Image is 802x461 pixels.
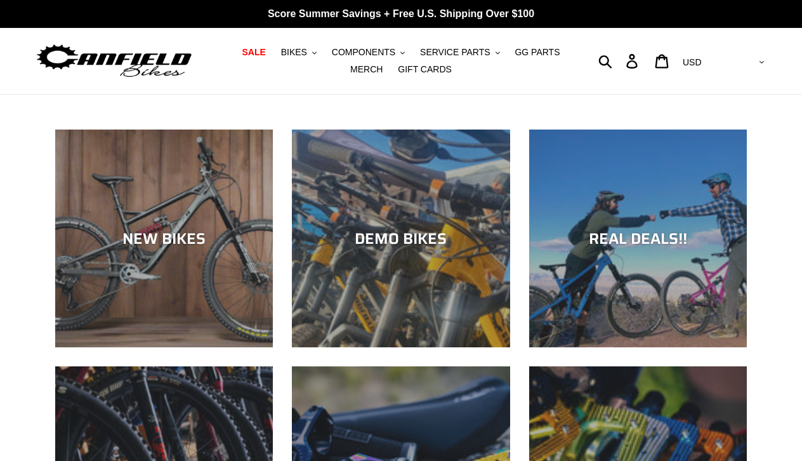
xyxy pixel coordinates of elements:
span: GG PARTS [515,47,560,58]
a: SALE [235,44,272,61]
div: REAL DEALS!! [529,229,747,248]
span: COMPONENTS [332,47,395,58]
a: MERCH [344,61,389,78]
button: COMPONENTS [325,44,411,61]
a: GIFT CARDS [391,61,458,78]
div: DEMO BIKES [292,229,509,248]
span: GIFT CARDS [398,64,452,75]
span: SERVICE PARTS [420,47,490,58]
button: BIKES [275,44,323,61]
span: SALE [242,47,265,58]
a: REAL DEALS!! [529,130,747,347]
span: MERCH [350,64,383,75]
span: BIKES [281,47,307,58]
div: NEW BIKES [55,229,273,248]
img: Canfield Bikes [35,41,194,81]
a: NEW BIKES [55,130,273,347]
a: GG PARTS [508,44,566,61]
button: SERVICE PARTS [414,44,506,61]
a: DEMO BIKES [292,130,509,347]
